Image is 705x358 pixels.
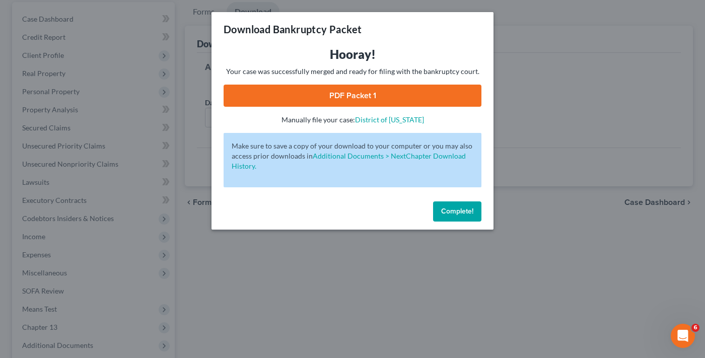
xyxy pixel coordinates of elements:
[224,46,481,62] h3: Hooray!
[355,115,424,124] a: District of [US_STATE]
[224,66,481,77] p: Your case was successfully merged and ready for filing with the bankruptcy court.
[691,324,699,332] span: 6
[224,85,481,107] a: PDF Packet 1
[224,22,362,36] h3: Download Bankruptcy Packet
[232,141,473,171] p: Make sure to save a copy of your download to your computer or you may also access prior downloads in
[232,152,466,170] a: Additional Documents > NextChapter Download History.
[671,324,695,348] iframe: Intercom live chat
[224,115,481,125] p: Manually file your case:
[433,201,481,222] button: Complete!
[441,207,473,216] span: Complete!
